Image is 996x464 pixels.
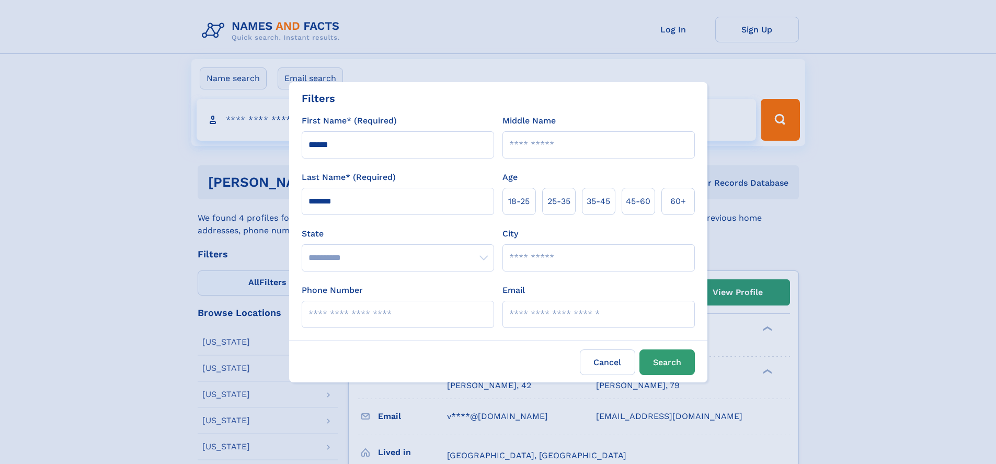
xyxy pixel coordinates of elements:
[302,284,363,297] label: Phone Number
[502,171,518,184] label: Age
[302,115,397,127] label: First Name* (Required)
[670,195,686,208] span: 60+
[302,171,396,184] label: Last Name* (Required)
[626,195,650,208] span: 45‑60
[580,349,635,375] label: Cancel
[502,228,518,240] label: City
[587,195,610,208] span: 35‑45
[508,195,530,208] span: 18‑25
[547,195,570,208] span: 25‑35
[639,349,695,375] button: Search
[302,228,494,240] label: State
[502,284,525,297] label: Email
[302,90,335,106] div: Filters
[502,115,556,127] label: Middle Name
